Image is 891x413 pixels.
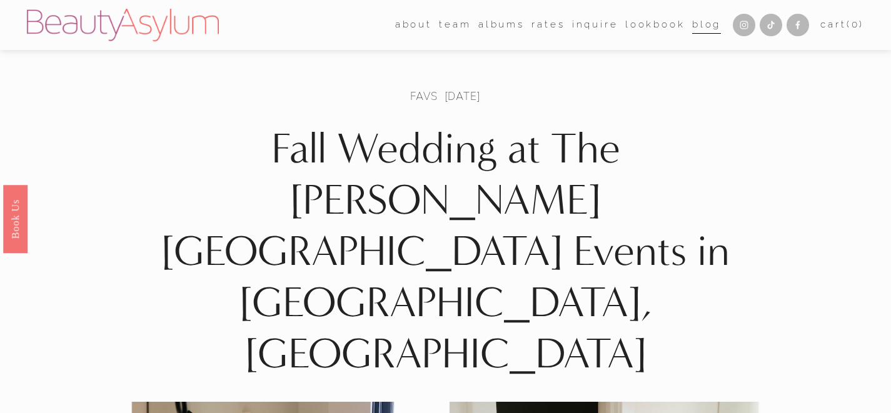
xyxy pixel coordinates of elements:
a: Facebook [787,14,809,36]
a: albums [478,16,525,35]
span: team [439,16,471,34]
a: Lookbook [625,16,685,35]
span: about [395,16,432,34]
a: Blog [692,16,721,35]
h1: Fall Wedding at The [PERSON_NAME][GEOGRAPHIC_DATA] Events in [GEOGRAPHIC_DATA], [GEOGRAPHIC_DATA] [131,124,760,380]
a: Favs [410,89,437,103]
span: 0 [852,19,860,30]
a: Book Us [3,184,28,252]
a: 0 items in cart [820,16,864,34]
img: Beauty Asylum | Bridal Hair &amp; Makeup Charlotte &amp; Atlanta [27,9,219,41]
a: folder dropdown [395,16,432,35]
a: Rates [531,16,565,35]
a: Instagram [733,14,755,36]
a: TikTok [760,14,782,36]
a: folder dropdown [439,16,471,35]
span: [DATE] [445,89,481,103]
span: ( ) [847,19,864,30]
a: Inquire [572,16,618,35]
